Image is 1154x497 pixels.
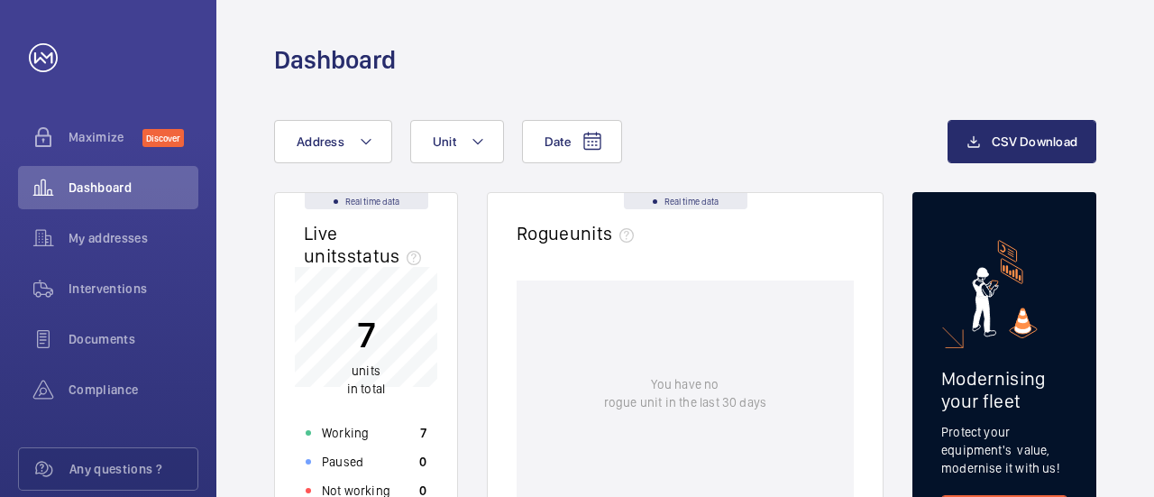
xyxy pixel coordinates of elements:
span: Any questions ? [69,460,197,478]
p: Working [322,424,369,442]
span: units [352,364,380,378]
button: Unit [410,120,504,163]
span: Date [545,134,571,149]
p: 7 [347,312,385,357]
h2: Modernising your fleet [941,367,1067,412]
p: You have no rogue unit in the last 30 days [604,375,766,411]
span: units [570,222,642,244]
h2: Live units [304,222,428,267]
button: Date [522,120,622,163]
span: Compliance [69,381,198,399]
h1: Dashboard [274,43,396,77]
span: Dashboard [69,179,198,197]
span: Discover [142,129,184,147]
div: Real time data [624,193,747,209]
span: Documents [69,330,198,348]
button: CSV Download [948,120,1096,163]
span: Unit [433,134,456,149]
span: status [347,244,429,267]
h2: Rogue [517,222,641,244]
p: Protect your equipment's value, modernise it with us! [941,423,1067,477]
span: My addresses [69,229,198,247]
p: Paused [322,453,363,471]
span: Interventions [69,280,198,298]
p: 7 [420,424,426,442]
span: CSV Download [992,134,1077,149]
img: marketing-card.svg [972,240,1038,338]
p: in total [347,362,385,398]
div: Real time data [305,193,428,209]
span: Address [297,134,344,149]
p: 0 [419,453,426,471]
button: Address [274,120,392,163]
span: Maximize [69,128,142,146]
